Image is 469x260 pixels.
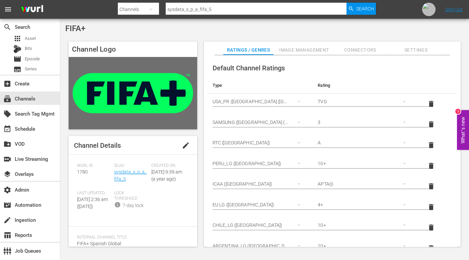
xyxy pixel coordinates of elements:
[213,175,307,193] div: ICAA ([GEOGRAPHIC_DATA])
[74,141,121,149] span: Channel Details
[223,46,273,54] span: Ratings / Genres
[423,116,439,132] button: delete
[427,203,435,211] span: delete
[13,45,21,53] div: Bits
[427,120,435,128] span: delete
[3,140,11,148] span: VOD
[3,95,11,103] span: Channels
[423,178,439,194] button: delete
[213,64,285,72] span: Default Channel Ratings
[3,80,11,88] span: Create
[3,155,11,163] span: Live Streaming
[3,247,11,255] span: Job Queues
[182,141,190,149] span: edit
[3,216,11,224] span: Ingestion
[3,231,11,239] span: Reports
[213,216,307,235] div: CHILE_LG ([GEOGRAPHIC_DATA])
[318,154,412,173] div: 10+
[318,175,412,193] div: APTA(i)
[213,237,307,255] div: ARGENTINA_LG ([GEOGRAPHIC_DATA])
[213,113,307,132] div: SAMSUNG ([GEOGRAPHIC_DATA] (the Republic of))
[77,241,121,246] span: FIFA+ Spanish Global
[422,3,436,16] img: photo.jpg
[25,35,36,42] span: Asset
[423,137,439,153] button: delete
[318,113,412,132] div: 3
[4,5,12,13] span: menu
[151,163,185,169] span: Created On:
[65,24,85,33] span: FIFA+
[77,235,185,240] span: Internal Channel Title:
[77,197,108,209] span: [DATE] 2:36 am ([DATE])
[178,137,194,153] button: edit
[114,201,121,208] span: info
[69,42,197,57] h4: Channel Logo
[13,55,21,63] span: Episode
[3,201,11,209] span: Automation
[123,202,144,209] div: 7-day lock
[423,240,439,256] button: delete
[114,169,147,182] a: sysdata_s_p_a_fifa_5
[3,110,11,118] span: Search Tag Mgmt
[427,244,435,252] span: delete
[3,186,11,194] span: Admin
[13,65,21,73] span: Series
[423,96,439,112] button: delete
[457,110,469,150] button: Open Feedback Widget
[427,182,435,190] span: delete
[151,169,182,182] span: [DATE] 9:39 am (a year ago)
[318,216,412,235] div: 10+
[427,141,435,149] span: delete
[356,3,374,15] span: Search
[77,163,111,169] span: Wurl ID:
[3,125,11,133] span: Schedule
[69,57,197,129] img: FIFA+
[279,46,329,54] span: Image Management
[213,133,307,152] div: RTC ([GEOGRAPHIC_DATA])
[423,199,439,215] button: delete
[207,77,313,93] th: Type
[25,66,37,72] span: Series
[312,77,418,93] th: Rating
[318,92,412,111] div: TVG
[318,237,412,255] div: 10+
[77,191,111,196] span: Last Updated:
[213,154,307,173] div: PERU_LG ([GEOGRAPHIC_DATA])
[25,45,32,52] span: Bits
[213,195,307,214] div: EU LG ([GEOGRAPHIC_DATA])
[77,169,88,175] span: 1780
[207,77,457,259] table: simple table
[114,163,148,169] span: Slug:
[427,223,435,232] span: delete
[3,170,11,178] span: Overlays
[427,162,435,170] span: delete
[318,133,412,152] div: A
[318,195,412,214] div: 4+
[25,56,40,62] span: Episode
[16,2,48,17] img: ans4CAIJ8jUAAAAAAAAAAAAAAAAAAAAAAAAgQb4GAAAAAAAAAAAAAAAAAAAAAAAAJMjXAAAAAAAAAAAAAAAAAAAAAAAAgAT5G...
[335,46,385,54] span: Connectors
[3,23,11,31] span: Search
[445,7,463,12] a: Sign Out
[346,3,376,15] button: Search
[423,219,439,236] button: delete
[13,35,21,43] span: Asset
[423,158,439,174] button: delete
[114,191,148,201] span: Lock Threshold:
[213,92,307,111] div: USA_PR ([GEOGRAPHIC_DATA] ([GEOGRAPHIC_DATA]))
[455,109,461,114] div: 1
[427,100,435,108] span: delete
[391,46,441,54] span: Settings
